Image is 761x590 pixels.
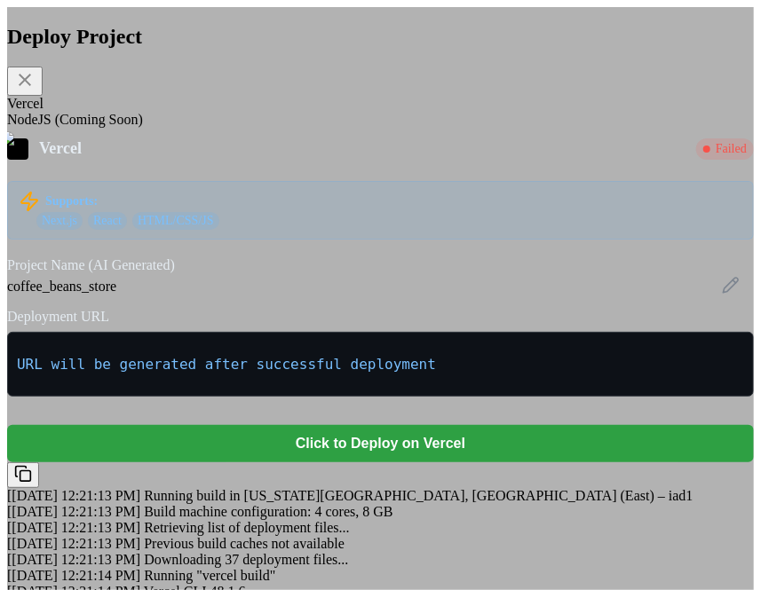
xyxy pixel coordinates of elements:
[7,520,140,535] span: [ [DATE] 12:21:13 PM ]
[7,462,39,488] button: Copy URL
[7,504,754,520] div: Build machine configuration: 4 cores, 8 GB
[7,309,754,325] label: Deployment URL
[88,212,127,230] span: React
[7,257,754,273] label: Project Name (AI Generated)
[132,212,219,230] span: HTML/CSS/JS
[7,425,754,462] button: Click to Deploy on Vercel
[7,25,754,49] h2: Deploy Project
[7,536,754,552] div: Previous build caches not available
[7,488,140,503] span: [ [DATE] 12:21:13 PM ]
[7,279,754,295] div: coffee_beans_store
[17,356,744,373] p: URL will be generated after successful deployment
[7,520,754,536] div: Retrieving list of deployment files...
[7,488,754,504] div: Running build in [US_STATE][GEOGRAPHIC_DATA], [GEOGRAPHIC_DATA] (East) – iad1
[7,568,140,583] span: [ [DATE] 12:21:14 PM ]
[7,552,754,568] div: Downloading 37 deployment files...
[696,138,754,160] div: Failed
[7,536,140,551] span: [ [DATE] 12:21:13 PM ]
[7,552,140,567] span: [ [DATE] 12:21:13 PM ]
[39,139,686,158] div: Vercel
[7,112,754,128] div: NodeJS (Coming Soon)
[7,568,754,584] div: Running "vercel build"
[7,96,754,112] div: Vercel
[7,504,140,519] span: [ [DATE] 12:21:13 PM ]
[718,272,743,300] button: Edit project name
[36,212,83,230] span: Next.js
[45,194,98,208] strong: Supports:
